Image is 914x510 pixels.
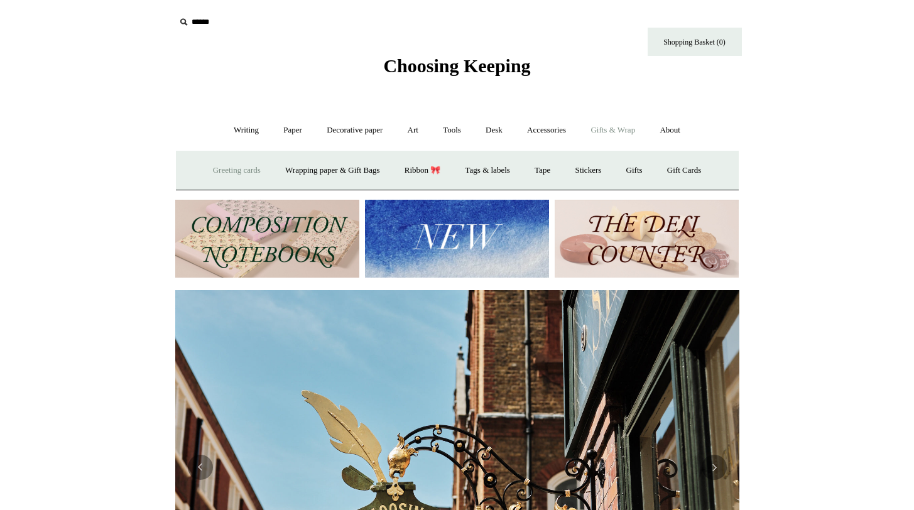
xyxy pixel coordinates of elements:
span: Choosing Keeping [383,55,530,76]
a: Tags & labels [454,154,521,187]
a: Greeting cards [202,154,272,187]
a: Gifts & Wrap [579,114,646,147]
img: New.jpg__PID:f73bdf93-380a-4a35-bcfe-7823039498e1 [365,200,549,278]
a: Desk [474,114,514,147]
a: Gift Cards [656,154,713,187]
a: Stickers [563,154,612,187]
a: Writing [222,114,270,147]
a: Choosing Keeping [383,65,530,74]
img: 202302 Composition ledgers.jpg__PID:69722ee6-fa44-49dd-a067-31375e5d54ec [175,200,359,278]
a: Art [396,114,430,147]
button: Previous [188,455,213,480]
a: Accessories [516,114,577,147]
a: Tools [432,114,472,147]
a: Tape [523,154,562,187]
a: Shopping Basket (0) [648,28,742,56]
a: Decorative paper [315,114,394,147]
a: Wrapping paper & Gift Bags [274,154,391,187]
a: Paper [272,114,313,147]
img: The Deli Counter [555,200,739,278]
a: Ribbon 🎀 [393,154,452,187]
a: About [648,114,692,147]
a: Gifts [615,154,654,187]
button: Next [702,455,727,480]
